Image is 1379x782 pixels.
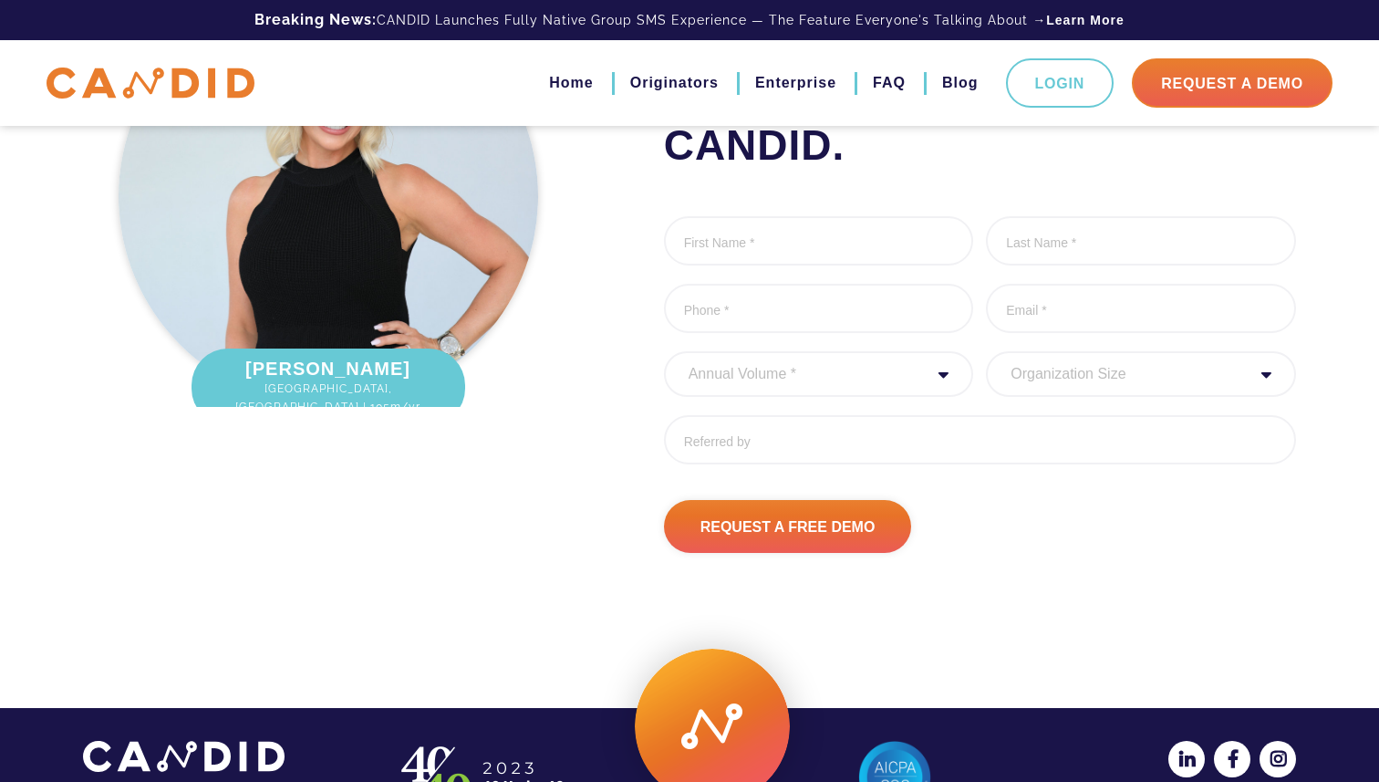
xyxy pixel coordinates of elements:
div: [PERSON_NAME] [192,349,465,425]
input: Email * [986,284,1296,333]
input: Request A Free Demo [664,500,912,553]
img: CANDID APP [47,68,254,99]
a: Originators [630,68,719,99]
b: Breaking News: [254,11,377,28]
a: Request A Demo [1132,58,1332,108]
input: Last Name * [986,216,1296,266]
a: Login [1006,58,1115,108]
input: First Name * [664,216,974,266]
input: Phone * [664,284,974,333]
img: CANDID APP [83,741,285,771]
a: FAQ [873,68,906,99]
a: Blog [942,68,979,99]
a: Learn More [1046,11,1124,29]
input: Referred by [664,415,1296,464]
a: Enterprise [755,68,836,99]
a: Home [549,68,593,99]
span: [GEOGRAPHIC_DATA], [GEOGRAPHIC_DATA] | 105m/yr [210,380,447,416]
